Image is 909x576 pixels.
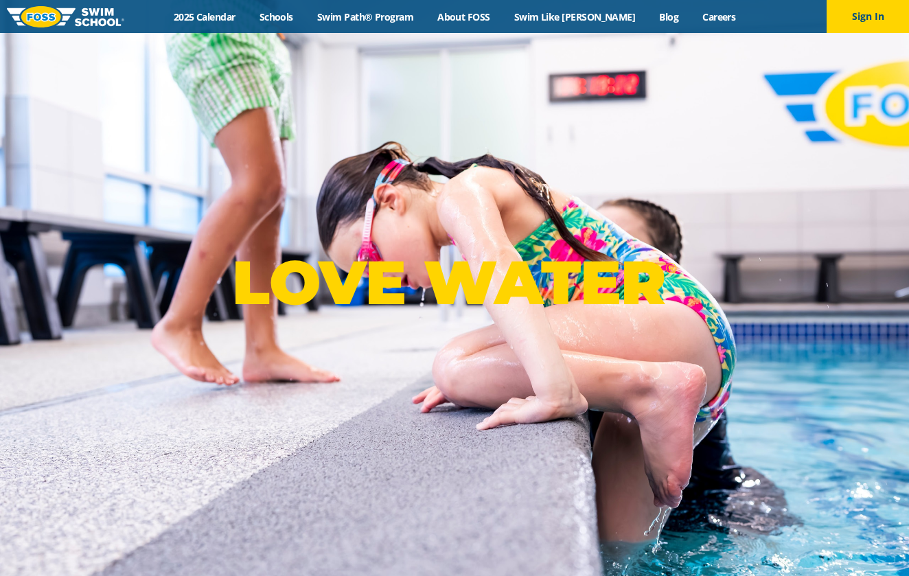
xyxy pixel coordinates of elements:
[502,10,647,23] a: Swim Like [PERSON_NAME]
[161,10,247,23] a: 2025 Calendar
[305,10,425,23] a: Swim Path® Program
[247,10,305,23] a: Schools
[426,10,503,23] a: About FOSS
[7,6,124,27] img: FOSS Swim School Logo
[647,10,691,23] a: Blog
[691,10,748,23] a: Careers
[232,246,676,319] p: LOVE WATER
[665,260,676,277] sup: ®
